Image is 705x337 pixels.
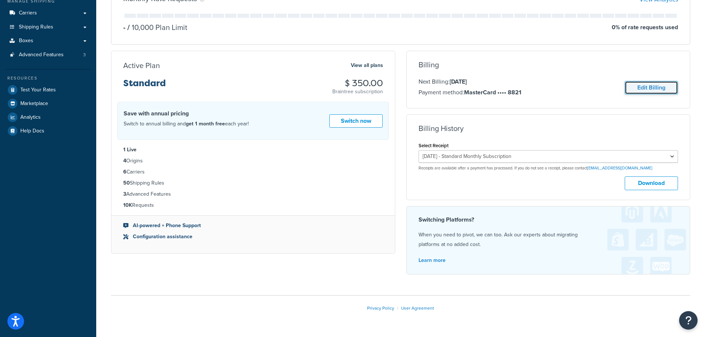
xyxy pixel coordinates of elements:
span: Marketplace [20,101,48,107]
a: Analytics [6,111,91,124]
a: Switch now [329,114,383,128]
span: Advanced Features [19,52,64,58]
a: Advanced Features 3 [6,48,91,62]
strong: MasterCard •••• 8821 [464,88,521,97]
a: Boxes [6,34,91,48]
a: Test Your Rates [6,83,91,97]
p: Payment method: [419,88,521,97]
label: Select Receipt [419,143,449,148]
h3: Billing [419,61,439,69]
p: When you need to pivot, we can too. Ask our experts about migrating platforms at no added cost. [419,230,678,249]
strong: 1 Live [123,146,137,154]
span: Analytics [20,114,41,121]
button: Open Resource Center [679,311,698,330]
h3: Standard [123,78,166,94]
a: Learn more [419,256,446,264]
h3: Active Plan [123,61,160,70]
span: 3 [83,52,86,58]
li: Configuration assistance [123,233,383,241]
span: | [397,305,398,311]
span: Boxes [19,38,33,44]
h4: Switching Platforms? [419,215,678,224]
strong: get 1 month free [186,120,225,128]
p: Receipts are available after a payment has processed. If you do not see a receipt, please contact [419,165,678,171]
button: Download [625,176,678,190]
h4: Save with annual pricing [124,109,249,118]
strong: [DATE] [450,77,467,86]
strong: 10K [123,201,132,209]
p: Next Billing: [419,77,521,87]
li: AI-powered + Phone Support [123,222,383,230]
a: Carriers [6,6,91,20]
li: Shipping Rules [123,179,383,187]
p: - [123,22,125,33]
span: Help Docs [20,128,44,134]
a: Shipping Rules [6,20,91,34]
li: Requests [123,201,383,209]
strong: 4 [123,157,126,165]
a: Help Docs [6,124,91,138]
span: / [127,22,130,33]
a: Privacy Policy [367,305,394,311]
p: Braintree subscription [332,88,383,95]
p: 0 % of rate requests used [612,22,678,33]
li: Origins [123,157,383,165]
h3: Billing History [419,124,464,132]
a: View all plans [351,61,383,70]
span: Shipping Rules [19,24,53,30]
h3: $ 350.00 [332,78,383,88]
strong: 50 [123,179,130,187]
div: Resources [6,75,91,81]
a: User Agreement [401,305,434,311]
li: Carriers [123,168,383,176]
li: Advanced Features [123,190,383,198]
strong: 6 [123,168,127,176]
a: Edit Billing [625,81,678,95]
span: Carriers [19,10,37,16]
li: Advanced Features [6,48,91,62]
p: Switch to annual billing and each year! [124,119,249,129]
a: Marketplace [6,97,91,110]
a: [EMAIL_ADDRESS][DOMAIN_NAME] [587,165,652,171]
span: Test Your Rates [20,87,56,93]
p: 10,000 Plan Limit [125,22,187,33]
strong: 3 [123,190,126,198]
